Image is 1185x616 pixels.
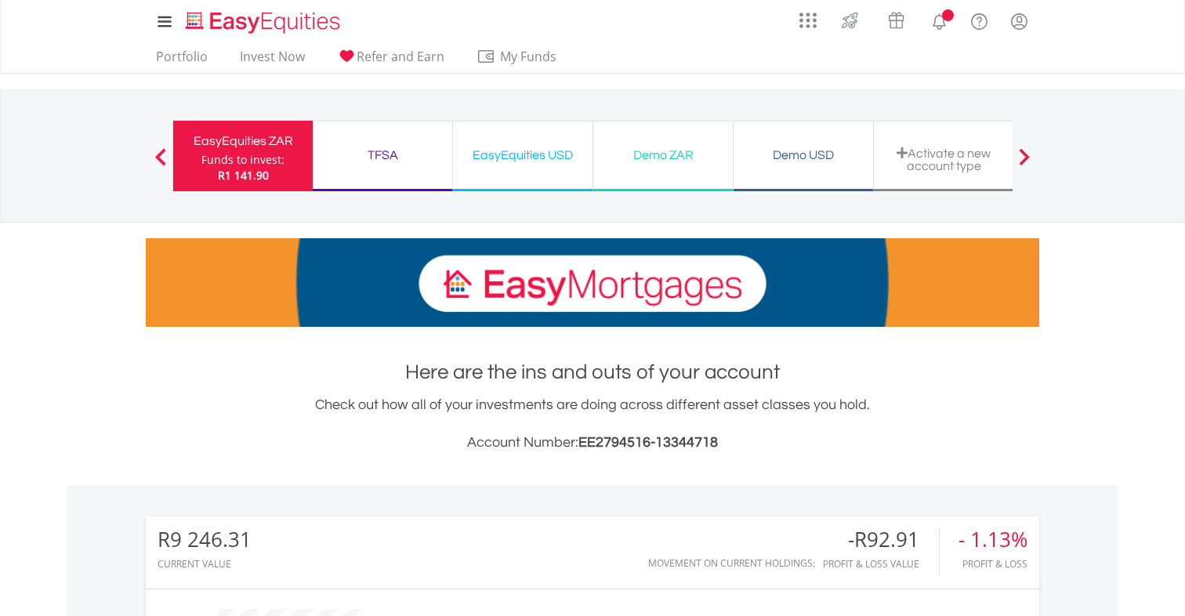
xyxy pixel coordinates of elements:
[959,559,1027,569] div: Profit & Loss
[477,46,579,67] span: My Funds
[322,144,443,166] div: TFSA
[183,130,303,152] div: EasyEquities ZAR
[462,144,583,166] div: EasyEquities USD
[218,168,269,183] span: R1 141.90
[146,394,1039,454] div: Check out how all of your investments are doing across different asset classes you hold.
[799,12,817,29] img: grid-menu-icon.svg
[873,4,919,33] a: Vouchers
[959,528,1027,551] div: - 1.13%
[146,432,1039,454] h3: Account Number:
[158,559,252,569] div: CURRENT VALUE
[179,4,346,35] a: Home page
[648,558,815,568] div: Movement on Current Holdings:
[331,49,451,73] a: Refer and Earn
[146,238,1039,327] img: EasyMortage Promotion Banner
[823,559,939,569] div: Profit & Loss Value
[146,358,1039,386] h1: Here are the ins and outs of your account
[183,9,346,35] img: EasyEquities_Logo.png
[823,528,939,551] div: -R92.91
[357,48,444,65] span: Refer and Earn
[158,528,252,551] div: R9 246.31
[883,8,909,33] img: vouchers-v2.svg
[603,144,723,166] div: Demo ZAR
[234,49,311,73] a: Invest Now
[789,4,827,29] a: AppsGrid
[959,4,999,35] a: FAQ's and Support
[743,144,864,166] div: Demo USD
[883,147,1004,172] div: Activate a new account type
[999,4,1039,38] a: My Profile
[578,435,718,450] span: EE2794516-13344718
[201,152,284,168] div: Funds to invest:
[919,4,959,35] a: Notifications
[150,49,214,73] a: Portfolio
[837,8,863,33] img: thrive-v2.svg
